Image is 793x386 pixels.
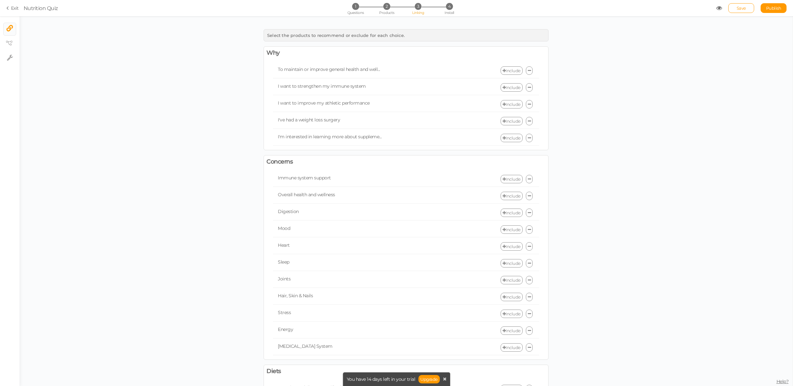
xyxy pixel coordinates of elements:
a: Include [501,66,523,75]
span: I want to strengthen my immune system [278,83,366,89]
div: Save [728,3,754,13]
a: Upgrade [418,375,440,383]
span: Hair, Skin & Nails [278,293,313,299]
div: Nutrition Quiz [24,4,58,12]
span: 4 [446,3,453,10]
a: Include [501,134,523,142]
a: Include [501,293,523,301]
li: 2 Products [372,3,402,10]
a: Include [501,192,523,200]
span: Questions [347,10,364,15]
span: Joints [278,276,290,282]
span: Sleep [278,259,289,265]
span: Overall health and wellness [278,192,335,198]
span: Heart [278,242,290,248]
span: 2 [383,3,390,10]
a: Include [501,175,523,183]
span: 1 [352,3,359,10]
span: Stress [278,310,291,315]
li: 3 Linking [403,3,433,10]
span: Linking [412,10,424,15]
span: Save [737,6,746,11]
li: 1 Questions [340,3,370,10]
span: Concerns [266,158,293,165]
span: Why [266,49,280,57]
a: Include [501,100,523,108]
a: Include [501,343,523,352]
span: Mood [278,225,290,231]
span: Publish [766,6,781,11]
span: Diets [266,368,281,375]
span: Products [379,10,394,15]
span: [MEDICAL_DATA] System [278,343,333,349]
span: 3 [414,3,421,10]
a: Include [501,310,523,318]
a: Include [501,225,523,234]
a: Include [501,276,523,284]
a: Include [501,83,523,92]
a: Include [501,326,523,335]
span: Energy [278,326,293,332]
span: I want to improve my athletic performance [278,100,370,106]
span: Install [445,10,454,15]
span: To maintain or improve general health and well... [278,66,380,72]
a: Include [501,209,523,217]
a: Include [501,117,523,125]
span: I've had a weight loss surgery [278,117,340,123]
a: Include [501,242,523,251]
li: 4 Install [434,3,464,10]
span: Immune system support [278,175,331,181]
a: Exit [6,5,19,11]
span: You have 14 days left in your trial [347,377,415,381]
a: Include [501,259,523,267]
span: Help? [776,379,789,384]
span: Digestion [278,209,299,214]
span: I'm interested in learning more about suppleme... [278,134,382,140]
span: Select the products to recommend or exclude for each choice. [267,33,405,38]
